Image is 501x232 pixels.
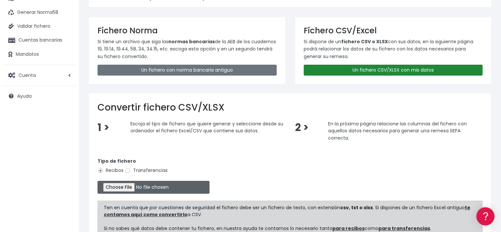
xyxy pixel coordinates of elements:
[97,26,277,35] h3: Fichero Norma
[7,83,125,94] a: Formatos
[304,26,483,35] h3: Fichero CSV/Excel
[97,167,124,174] label: Recibos
[104,204,470,218] a: te contamos aquí como convertirlo
[97,120,109,135] span: 1 >
[3,89,76,103] a: Ayuda
[7,56,125,66] a: Información general
[168,38,215,45] strong: normas bancarias
[7,177,125,188] button: Contáctanos
[341,38,388,45] strong: fichero CSV o XLSX
[340,204,373,211] strong: csv, txt o xlsx
[332,225,365,232] a: para recibos
[7,169,125,179] a: API
[17,93,32,99] span: Ayuda
[18,72,36,78] span: Cuenta
[295,120,308,135] span: 2 >
[3,6,76,19] a: Generar Norma58
[97,158,136,164] strong: Tipo de fichero
[130,120,283,134] span: Escoja el tipo de fichero que quiere generar y seleccione desde su ordenador el fichero Excel/CSV...
[97,65,277,76] a: Un fichero con norma bancaria antiguo
[3,48,76,61] a: Mandatos
[7,114,125,124] a: Perfiles de empresas
[91,190,127,196] a: POWERED BY ENCHANT
[97,38,277,60] p: Si tiene un archivo que siga las de la AEB de los cuadernos 19, 19.14, 19.44, 58, 34, 34.15, etc....
[7,73,125,79] div: Convertir ficheros
[7,104,125,114] a: Videotutoriales
[7,142,125,152] a: General
[125,167,168,174] label: Transferencias
[97,102,483,113] h2: Convertir fichero CSV/XLSX
[378,225,430,232] a: para transferencias
[7,131,125,137] div: Facturación
[3,19,76,33] a: Validar fichero
[304,65,483,76] a: Un fichero CSV/XLSX con mis datos
[3,68,76,82] a: Cuenta
[3,33,76,47] a: Cuentas bancarias
[304,38,483,60] p: Si dispone de un con sus datos, en la siguiente página podrá relacionar los datos de su fichero c...
[7,46,125,52] div: Información general
[7,94,125,104] a: Problemas habituales
[7,158,125,165] div: Programadores
[328,120,466,141] span: En la próxima página relacione las columnas del fichero con aquellos datos necesarios para genera...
